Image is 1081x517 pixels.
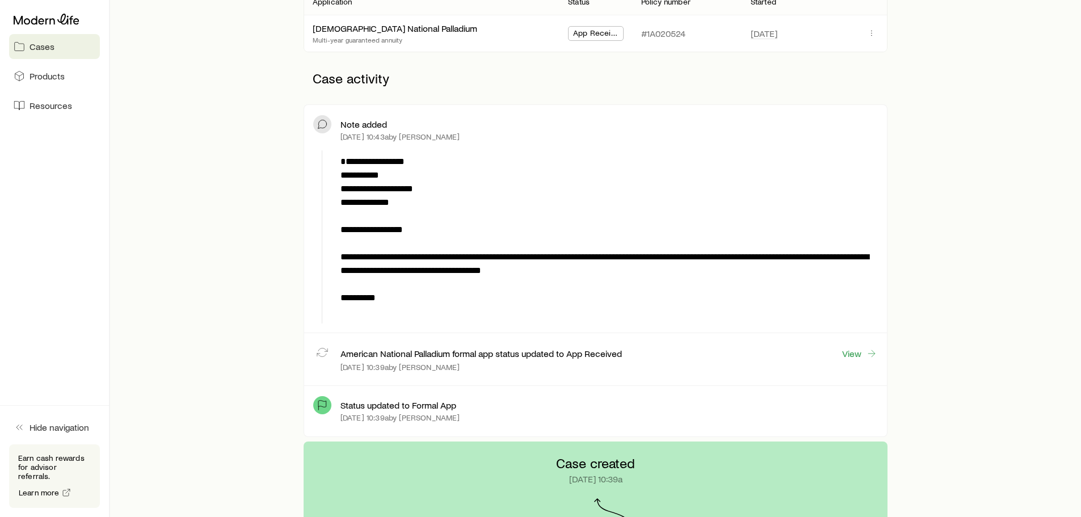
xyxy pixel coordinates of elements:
span: Cases [30,41,54,52]
p: #1A020524 [641,28,685,39]
p: [DATE] 10:39a [569,473,622,485]
p: [DATE] 10:43a by [PERSON_NAME] [340,132,460,141]
span: [DATE] [751,28,777,39]
span: Resources [30,100,72,111]
p: Status updated to Formal App [340,400,456,411]
p: [DATE] 10:39a by [PERSON_NAME] [340,363,460,372]
span: Hide navigation [30,422,89,433]
p: Case activity [304,61,887,95]
div: [DEMOGRAPHIC_DATA] National Palladium [313,23,477,35]
span: Products [30,70,65,82]
a: Resources [9,93,100,118]
a: Cases [9,34,100,59]
span: App Received [573,28,619,40]
button: Hide navigation [9,415,100,440]
p: Multi-year guaranteed annuity [313,35,477,44]
p: American National Palladium formal app status updated to App Received [340,348,622,359]
a: View [842,347,878,360]
p: Earn cash rewards for advisor referrals. [18,453,91,481]
a: [DEMOGRAPHIC_DATA] National Palladium [313,23,477,33]
p: Note added [340,119,387,130]
a: Products [9,64,100,89]
span: Learn more [19,489,60,497]
p: Case created [556,455,635,471]
div: Earn cash rewards for advisor referrals.Learn more [9,444,100,508]
p: [DATE] 10:39a by [PERSON_NAME] [340,413,460,422]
